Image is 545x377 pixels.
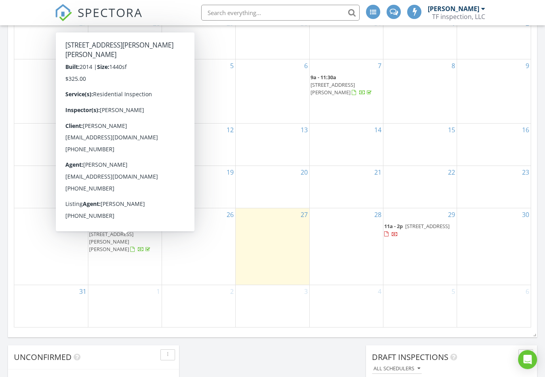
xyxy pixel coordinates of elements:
[155,285,162,298] a: Go to September 1, 2025
[309,285,383,327] td: Go to September 4, 2025
[309,123,383,166] td: Go to August 14, 2025
[236,123,309,166] td: Go to August 13, 2025
[457,59,531,123] td: Go to August 9, 2025
[383,285,457,327] td: Go to September 5, 2025
[311,74,336,81] span: 9a - 11:30a
[311,74,373,96] a: 9a - 11:30a [STREET_ADDRESS][PERSON_NAME]
[457,285,531,327] td: Go to September 6, 2025
[225,124,235,136] a: Go to August 12, 2025
[376,285,383,298] a: Go to September 4, 2025
[14,208,88,285] td: Go to August 24, 2025
[450,59,457,72] a: Go to August 8, 2025
[373,166,383,179] a: Go to August 21, 2025
[446,208,457,221] a: Go to August 29, 2025
[88,166,162,208] td: Go to August 18, 2025
[299,208,309,221] a: Go to August 27, 2025
[229,59,235,72] a: Go to August 5, 2025
[78,285,88,298] a: Go to August 31, 2025
[162,166,236,208] td: Go to August 19, 2025
[457,166,531,208] td: Go to August 23, 2025
[383,123,457,166] td: Go to August 15, 2025
[162,123,236,166] td: Go to August 12, 2025
[89,223,152,253] a: 8a - 10:30a [STREET_ADDRESS][PERSON_NAME][PERSON_NAME]
[299,166,309,179] a: Go to August 20, 2025
[383,208,457,285] td: Go to August 29, 2025
[299,124,309,136] a: Go to August 13, 2025
[383,166,457,208] td: Go to August 22, 2025
[236,285,309,327] td: Go to September 3, 2025
[89,222,161,254] a: 8a - 10:30a [STREET_ADDRESS][PERSON_NAME][PERSON_NAME]
[383,17,457,59] td: Go to August 1, 2025
[14,59,88,123] td: Go to August 3, 2025
[88,285,162,327] td: Go to September 1, 2025
[88,123,162,166] td: Go to August 11, 2025
[81,59,88,72] a: Go to August 3, 2025
[518,350,537,369] div: Open Intercom Messenger
[162,208,236,285] td: Go to August 26, 2025
[524,285,531,298] a: Go to September 6, 2025
[520,208,531,221] a: Go to August 30, 2025
[155,59,162,72] a: Go to August 4, 2025
[55,4,72,21] img: The Best Home Inspection Software - Spectora
[14,285,88,327] td: Go to August 31, 2025
[309,166,383,208] td: Go to August 21, 2025
[88,17,162,59] td: Go to July 28, 2025
[89,230,133,253] span: [STREET_ADDRESS][PERSON_NAME][PERSON_NAME]
[162,17,236,59] td: Go to July 29, 2025
[225,166,235,179] a: Go to August 19, 2025
[384,222,456,239] a: 11a - 2p [STREET_ADDRESS]
[303,59,309,72] a: Go to August 6, 2025
[236,17,309,59] td: Go to July 30, 2025
[236,208,309,285] td: Go to August 27, 2025
[151,208,162,221] a: Go to August 25, 2025
[520,166,531,179] a: Go to August 23, 2025
[450,285,457,298] a: Go to September 5, 2025
[457,17,531,59] td: Go to August 2, 2025
[376,59,383,72] a: Go to August 7, 2025
[457,123,531,166] td: Go to August 16, 2025
[78,208,88,221] a: Go to August 24, 2025
[162,59,236,123] td: Go to August 5, 2025
[88,59,162,123] td: Go to August 4, 2025
[151,124,162,136] a: Go to August 11, 2025
[201,5,360,21] input: Search everything...
[225,208,235,221] a: Go to August 26, 2025
[446,124,457,136] a: Go to August 15, 2025
[14,123,88,166] td: Go to August 10, 2025
[229,285,235,298] a: Go to September 2, 2025
[14,17,88,59] td: Go to July 27, 2025
[78,166,88,179] a: Go to August 17, 2025
[309,17,383,59] td: Go to July 31, 2025
[384,223,450,237] a: 11a - 2p [STREET_ADDRESS]
[384,223,403,230] span: 11a - 2p
[78,124,88,136] a: Go to August 10, 2025
[309,59,383,123] td: Go to August 7, 2025
[236,166,309,208] td: Go to August 20, 2025
[151,166,162,179] a: Go to August 18, 2025
[311,73,382,98] a: 9a - 11:30a [STREET_ADDRESS][PERSON_NAME]
[446,166,457,179] a: Go to August 22, 2025
[432,13,485,21] div: TF inspection, LLC
[372,364,422,374] button: All schedulers
[372,352,448,362] span: Draft Inspections
[373,366,420,371] div: All schedulers
[309,208,383,285] td: Go to August 28, 2025
[14,352,72,362] span: Unconfirmed
[383,59,457,123] td: Go to August 8, 2025
[303,285,309,298] a: Go to September 3, 2025
[88,208,162,285] td: Go to August 25, 2025
[524,59,531,72] a: Go to August 9, 2025
[78,4,143,21] span: SPECTORA
[405,223,450,230] span: [STREET_ADDRESS]
[457,208,531,285] td: Go to August 30, 2025
[89,223,115,230] span: 8a - 10:30a
[428,5,479,13] div: [PERSON_NAME]
[373,208,383,221] a: Go to August 28, 2025
[162,285,236,327] td: Go to September 2, 2025
[311,81,355,96] span: [STREET_ADDRESS][PERSON_NAME]
[373,124,383,136] a: Go to August 14, 2025
[236,59,309,123] td: Go to August 6, 2025
[14,166,88,208] td: Go to August 17, 2025
[55,11,143,27] a: SPECTORA
[520,124,531,136] a: Go to August 16, 2025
